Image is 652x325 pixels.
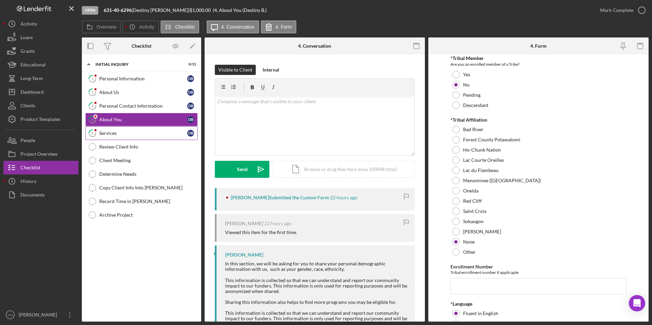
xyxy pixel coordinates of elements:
button: Product Templates [3,112,78,126]
tspan: 3 [91,104,93,108]
button: Dashboard [3,85,78,99]
label: Checklist [175,24,195,30]
div: D B [187,89,194,96]
label: Menominee ([GEOGRAPHIC_DATA]) [463,178,541,183]
label: No [463,82,470,88]
label: Red Cliff [463,198,482,204]
div: Initial Inquiry [95,62,179,66]
div: Project Overview [20,147,58,162]
time: 2025-08-28 15:12 [264,221,292,226]
div: Archive Project [99,212,197,218]
div: Viewed this item for the first time. [225,230,297,235]
div: History [20,174,36,190]
button: Loans [3,31,78,44]
div: Grants [20,44,35,60]
button: CH[PERSON_NAME] [3,308,78,322]
div: 0 / 11 [184,62,196,66]
div: D B [187,103,194,109]
div: Copy Client Info Into [PERSON_NAME] [99,185,197,190]
div: [PERSON_NAME] Submitted the Custom Form [231,195,329,200]
label: Ho-Chunk Nation [463,147,501,153]
div: | 4. About You (Destiny B.) [213,7,267,13]
label: [PERSON_NAME] [463,229,501,234]
a: Archive Project [85,208,198,222]
time: 2025-08-28 15:13 [330,195,357,200]
label: Lac Courte Oreilles [463,157,504,163]
button: Mark Complete [593,3,649,17]
button: Visible to Client [215,65,256,75]
button: Grants [3,44,78,58]
div: Documents [20,188,45,203]
div: Checklist [132,43,151,49]
div: Activity [20,17,37,32]
a: Checklist [3,161,78,174]
label: Descendant [463,103,488,108]
label: Fluent in English [463,311,498,316]
div: Client Meeting [99,158,197,163]
a: Clients [3,99,78,112]
button: Checklist [161,20,199,33]
div: Checklist [20,161,40,176]
label: Forest County Potawatomi [463,137,520,142]
div: This information is collected so that we can understand and report our community impact to our fu... [225,278,408,294]
label: Pending [463,92,480,98]
div: | [104,7,133,13]
a: 2About UsDB [85,86,198,99]
a: Educational [3,58,78,72]
label: Oneida [463,188,478,194]
div: Clients [20,99,35,114]
label: None [463,239,475,245]
div: Personal Contact Information [99,103,187,109]
button: Activity [3,17,78,31]
tspan: 1 [91,76,93,81]
label: Bad River [463,127,484,132]
a: 4About YouDB [85,113,198,126]
div: $1,000.00 [190,7,213,13]
div: Services [99,130,187,136]
div: Review Client Info [99,144,197,150]
a: 5ServicesDB [85,126,198,140]
div: Long-Term [20,72,43,87]
label: Sokaogon [463,219,484,224]
button: Overview [82,20,121,33]
div: Are you an enrolled member of a Tribe? [450,61,627,68]
div: Sharing this information also helps to find more programs you may be eligible for. [225,299,408,305]
a: Client Meeting [85,154,198,167]
div: [PERSON_NAME] [17,308,61,323]
tspan: 5 [91,131,93,135]
div: Educational [20,58,46,73]
div: Loans [20,31,33,46]
div: D B [187,130,194,137]
tspan: 4 [91,117,94,122]
div: Internal [263,65,279,75]
div: 4. Conversation [298,43,331,49]
a: People [3,134,78,147]
a: 1Personal InformationDB [85,72,198,86]
button: Project Overview [3,147,78,161]
button: History [3,174,78,188]
a: Determine Needs [85,167,198,181]
button: Long-Term [3,72,78,85]
button: 4. Form [261,20,296,33]
div: About Us [99,90,187,95]
div: Open [82,6,98,15]
div: *Tribal Member [450,56,627,61]
label: Overview [97,24,116,30]
button: Internal [259,65,283,75]
div: Destiny [PERSON_NAME] | [133,7,190,13]
label: Activity [139,24,154,30]
a: Record Time in [PERSON_NAME] [85,195,198,208]
label: Yes [463,72,470,77]
div: D B [187,75,194,82]
div: Dashboard [20,85,44,100]
div: D B [187,116,194,123]
div: *Tribal Affiliation [450,117,627,123]
div: People [20,134,35,149]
